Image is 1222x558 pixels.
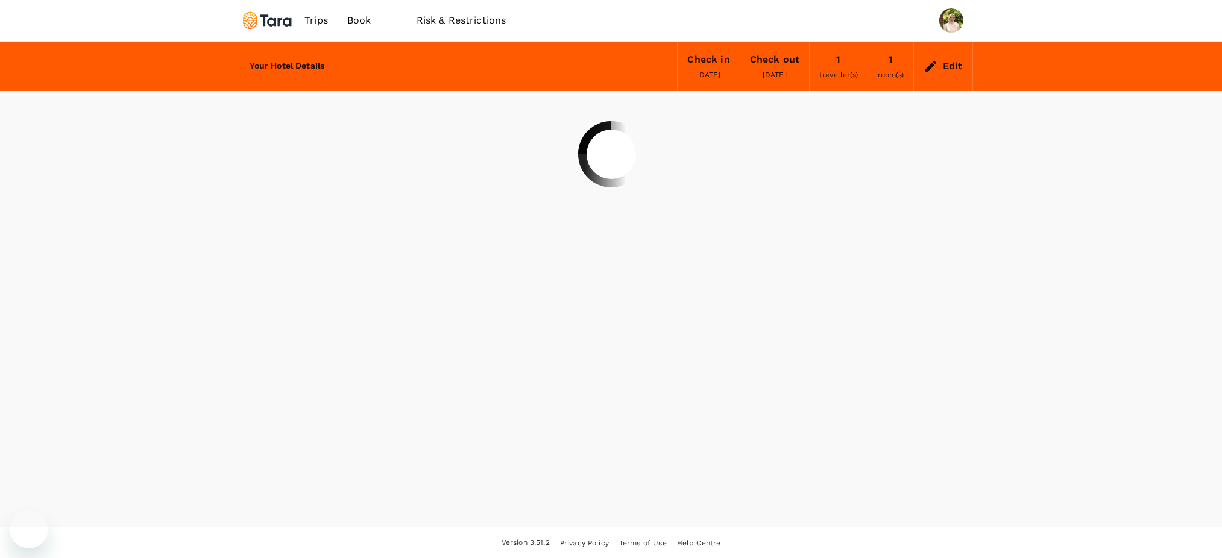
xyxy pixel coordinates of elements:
[560,536,609,550] a: Privacy Policy
[304,13,328,28] span: Trips
[619,539,667,547] span: Terms of Use
[10,510,48,548] iframe: Button to launch messaging window
[939,8,963,33] img: Sri Ajeng Larasati
[417,13,506,28] span: Risk & Restrictions
[763,71,787,79] span: [DATE]
[677,539,721,547] span: Help Centre
[502,537,550,549] span: Version 3.51.2
[677,536,721,550] a: Help Centre
[697,71,721,79] span: [DATE]
[750,51,799,68] div: Check out
[560,539,609,547] span: Privacy Policy
[250,60,325,73] h6: Your Hotel Details
[687,51,729,68] div: Check in
[347,13,371,28] span: Book
[943,58,963,75] div: Edit
[836,51,840,68] div: 1
[889,51,893,68] div: 1
[619,536,667,550] a: Terms of Use
[240,7,295,34] img: Tara Climate Ltd
[878,71,904,79] span: room(s)
[819,71,858,79] span: traveller(s)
